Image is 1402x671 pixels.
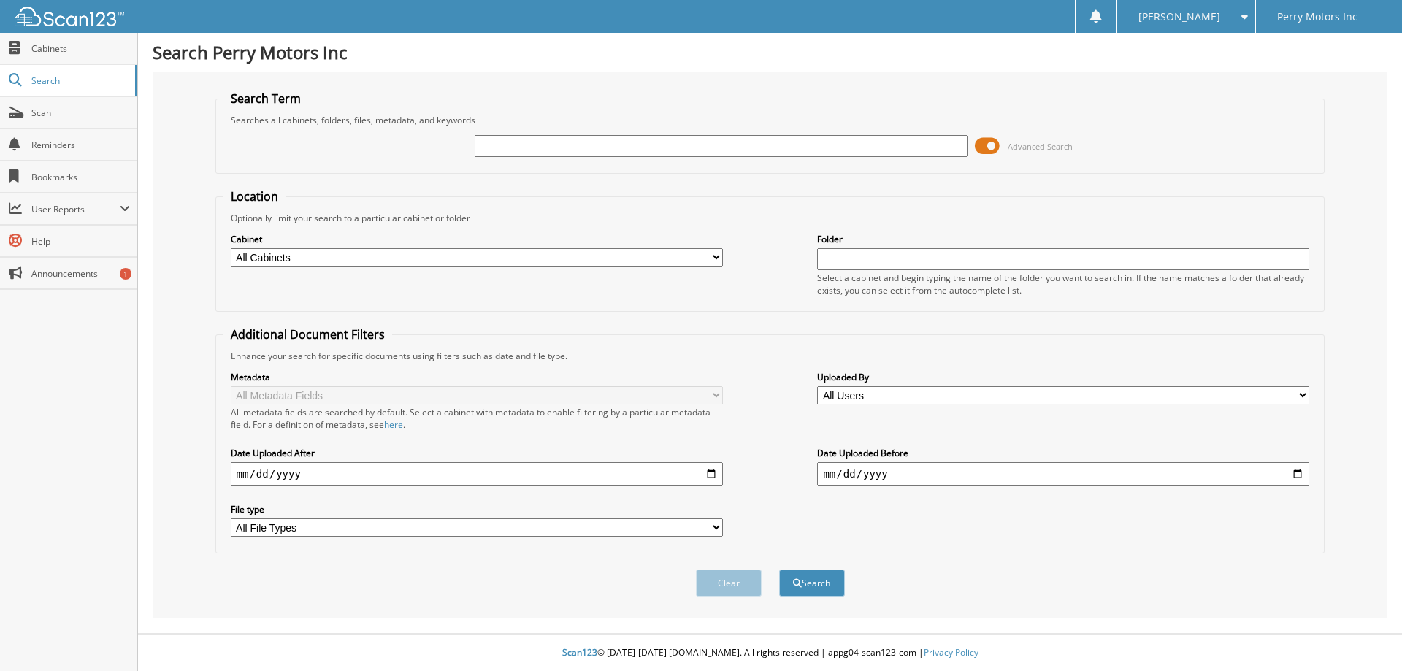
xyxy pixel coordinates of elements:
a: Privacy Policy [924,646,978,659]
span: Reminders [31,139,130,151]
div: All metadata fields are searched by default. Select a cabinet with metadata to enable filtering b... [231,406,723,431]
label: File type [231,503,723,515]
span: Search [31,74,128,87]
span: Advanced Search [1008,141,1073,152]
div: Searches all cabinets, folders, files, metadata, and keywords [223,114,1317,126]
label: Date Uploaded After [231,447,723,459]
a: here [384,418,403,431]
label: Cabinet [231,233,723,245]
div: Enhance your search for specific documents using filters such as date and file type. [223,350,1317,362]
div: Select a cabinet and begin typing the name of the folder you want to search in. If the name match... [817,272,1309,296]
div: © [DATE]-[DATE] [DOMAIN_NAME]. All rights reserved | appg04-scan123-com | [138,635,1402,671]
input: end [817,462,1309,486]
legend: Additional Document Filters [223,326,392,342]
span: Perry Motors Inc [1277,12,1357,21]
iframe: Chat Widget [1329,601,1402,671]
button: Clear [696,570,762,597]
legend: Search Term [223,91,308,107]
span: Cabinets [31,42,130,55]
label: Date Uploaded Before [817,447,1309,459]
label: Folder [817,233,1309,245]
span: Help [31,235,130,248]
div: 1 [120,268,131,280]
span: [PERSON_NAME] [1138,12,1220,21]
span: Scan123 [562,646,597,659]
span: Scan [31,107,130,119]
label: Uploaded By [817,371,1309,383]
input: start [231,462,723,486]
div: Optionally limit your search to a particular cabinet or folder [223,212,1317,224]
span: Announcements [31,267,130,280]
span: User Reports [31,203,120,215]
label: Metadata [231,371,723,383]
img: scan123-logo-white.svg [15,7,124,26]
h1: Search Perry Motors Inc [153,40,1387,64]
legend: Location [223,188,286,204]
button: Search [779,570,845,597]
span: Bookmarks [31,171,130,183]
